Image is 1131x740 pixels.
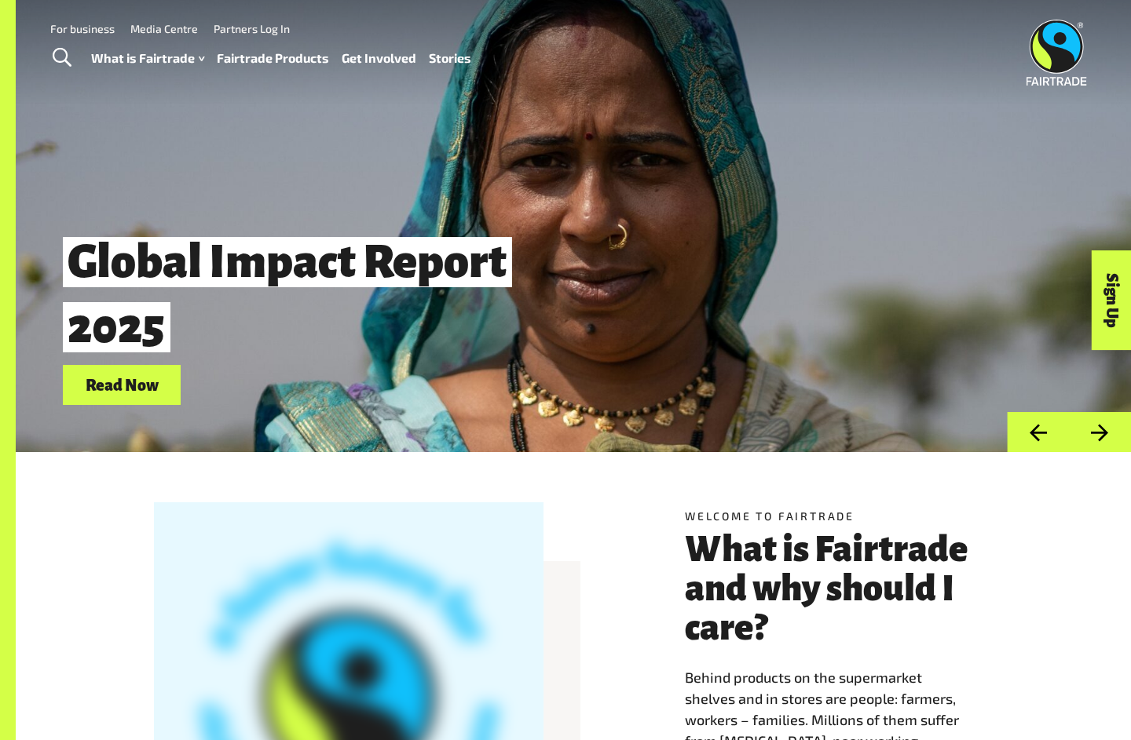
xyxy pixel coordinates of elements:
a: Read Now [63,365,181,405]
a: For business [50,22,115,35]
span: Global Impact Report 2025 [63,237,512,352]
button: Next [1069,412,1131,452]
h3: What is Fairtrade and why should I care? [685,530,993,647]
a: Fairtrade Products [217,47,329,70]
a: Partners Log In [214,22,290,35]
a: Toggle Search [42,38,81,78]
h5: Welcome to Fairtrade [685,508,993,524]
img: Fairtrade Australia New Zealand logo [1027,20,1087,86]
a: Media Centre [130,22,198,35]
a: Stories [429,47,471,70]
a: What is Fairtrade [91,47,204,70]
button: Previous [1007,412,1069,452]
a: Get Involved [342,47,416,70]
